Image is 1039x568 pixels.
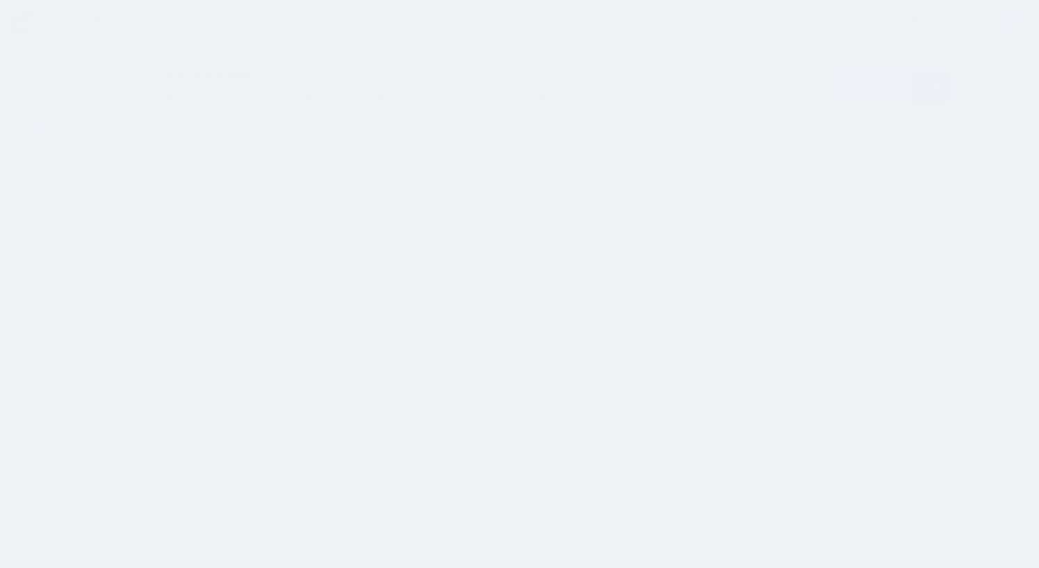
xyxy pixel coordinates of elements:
img: Missinglettr [13,10,107,34]
span: Good morning! [170,66,269,83]
img: menu.png [32,76,46,89]
a: My Account [899,6,1018,40]
a: Create Post [831,72,915,104]
a: Tell us how we can improve [885,533,1022,551]
span: Here's an overview of your activity and recommendations for this workspace. [170,88,682,106]
img: arrow-down-white.png [928,86,935,90]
